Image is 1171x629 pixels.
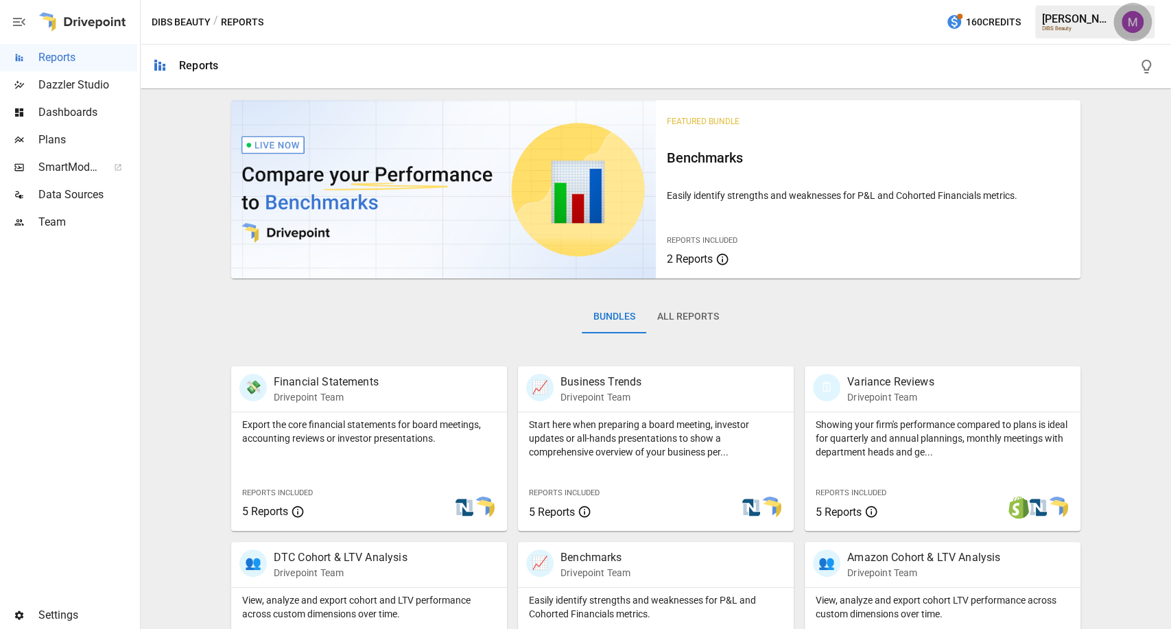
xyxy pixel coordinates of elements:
[38,77,137,93] span: Dazzler Studio
[1113,3,1152,41] button: Umer Muhammed
[560,566,630,580] p: Drivepoint Team
[274,374,379,390] p: Financial Statements
[847,566,1000,580] p: Drivepoint Team
[1122,11,1144,33] img: Umer Muhammed
[38,49,137,66] span: Reports
[231,100,656,278] img: video thumbnail
[816,593,1069,621] p: View, analyze and export cohort LTV performance across custom dimensions over time.
[38,104,137,121] span: Dashboards
[242,488,313,497] span: Reports Included
[560,374,641,390] p: Business Trends
[529,418,783,459] p: Start here when preparing a board meeting, investor updates or all-hands presentations to show a ...
[242,418,496,445] p: Export the core financial statements for board meetings, accounting reviews or investor presentat...
[667,117,740,126] span: Featured Bundle
[274,566,407,580] p: Drivepoint Team
[239,549,267,577] div: 👥
[847,374,934,390] p: Variance Reviews
[242,593,496,621] p: View, analyze and export cohort and LTV performance across custom dimensions over time.
[941,10,1026,35] button: 160Credits
[759,497,781,519] img: smart model
[813,374,840,401] div: 🗓
[966,14,1021,31] span: 160 Credits
[38,159,99,176] span: SmartModel
[526,549,554,577] div: 📈
[529,593,783,621] p: Easily identify strengths and weaknesses for P&L and Cohorted Financials metrics.
[242,505,288,518] span: 5 Reports
[1042,25,1113,32] div: DIBS Beauty
[667,189,1069,202] p: Easily identify strengths and weaknesses for P&L and Cohorted Financials metrics.
[646,300,729,333] button: All Reports
[529,506,575,519] span: 5 Reports
[453,497,475,519] img: netsuite
[816,418,1069,459] p: Showing your firm's performance compared to plans is ideal for quarterly and annual plannings, mo...
[1027,497,1049,519] img: netsuite
[274,549,407,566] p: DTC Cohort & LTV Analysis
[582,300,646,333] button: Bundles
[98,157,108,174] span: ™
[179,59,218,72] div: Reports
[1046,497,1068,519] img: smart model
[38,132,137,148] span: Plans
[38,187,137,203] span: Data Sources
[847,549,1000,566] p: Amazon Cohort & LTV Analysis
[816,488,886,497] span: Reports Included
[529,488,600,497] span: Reports Included
[667,236,737,245] span: Reports Included
[213,14,218,31] div: /
[38,214,137,230] span: Team
[560,549,630,566] p: Benchmarks
[1008,497,1030,519] img: shopify
[667,252,713,265] span: 2 Reports
[38,607,137,624] span: Settings
[152,14,211,31] button: DIBS Beauty
[667,147,1069,169] h6: Benchmarks
[526,374,554,401] div: 📈
[274,390,379,404] p: Drivepoint Team
[1042,12,1113,25] div: [PERSON_NAME]
[816,506,862,519] span: 5 Reports
[847,390,934,404] p: Drivepoint Team
[473,497,495,519] img: smart model
[239,374,267,401] div: 💸
[560,390,641,404] p: Drivepoint Team
[740,497,762,519] img: netsuite
[813,549,840,577] div: 👥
